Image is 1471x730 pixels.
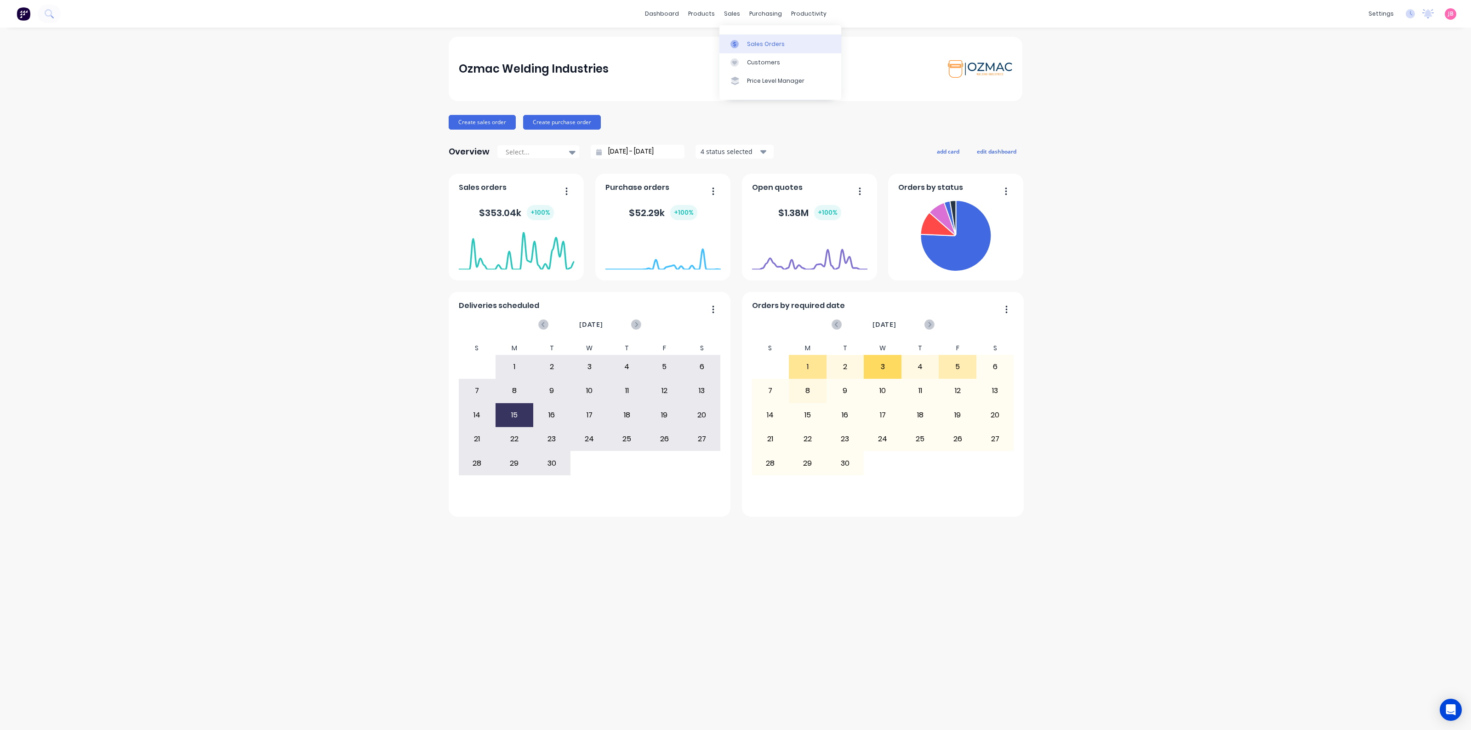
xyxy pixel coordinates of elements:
[684,355,720,378] div: 6
[939,379,976,402] div: 12
[977,404,1014,427] div: 20
[609,404,645,427] div: 18
[640,7,684,21] a: dashboard
[534,428,570,451] div: 23
[17,7,30,21] img: Factory
[696,145,774,159] button: 4 status selected
[971,145,1022,157] button: edit dashboard
[523,115,601,130] button: Create purchase order
[459,404,496,427] div: 14
[496,342,533,355] div: M
[752,404,789,427] div: 14
[939,404,976,427] div: 19
[747,77,804,85] div: Price Level Manager
[683,342,721,355] div: S
[872,319,896,330] span: [DATE]
[864,428,901,451] div: 24
[752,451,789,474] div: 28
[684,404,720,427] div: 20
[719,53,841,72] a: Customers
[646,428,683,451] div: 26
[645,342,683,355] div: F
[789,404,826,427] div: 15
[1448,10,1454,18] span: JB
[534,379,570,402] div: 9
[977,428,1014,451] div: 27
[629,205,697,220] div: $ 52.29k
[827,379,864,402] div: 9
[939,428,976,451] div: 26
[459,379,496,402] div: 7
[789,428,826,451] div: 22
[496,379,533,402] div: 8
[719,7,745,21] div: sales
[864,404,901,427] div: 17
[789,379,826,402] div: 8
[605,182,669,193] span: Purchase orders
[496,404,533,427] div: 15
[814,205,841,220] div: + 100 %
[608,342,646,355] div: T
[701,147,758,156] div: 4 status selected
[646,379,683,402] div: 12
[902,355,939,378] div: 4
[931,145,965,157] button: add card
[901,342,939,355] div: T
[449,115,516,130] button: Create sales order
[827,428,864,451] div: 23
[527,205,554,220] div: + 100 %
[747,40,785,48] div: Sales Orders
[977,355,1014,378] div: 6
[684,7,719,21] div: products
[670,205,697,220] div: + 100 %
[789,451,826,474] div: 29
[752,428,789,451] div: 21
[496,428,533,451] div: 22
[747,58,780,67] div: Customers
[719,34,841,53] a: Sales Orders
[939,355,976,378] div: 5
[684,379,720,402] div: 13
[827,404,864,427] div: 16
[459,60,609,78] div: Ozmac Welding Industries
[459,428,496,451] div: 21
[533,342,571,355] div: T
[752,182,803,193] span: Open quotes
[752,379,789,402] div: 7
[787,7,831,21] div: productivity
[778,205,841,220] div: $ 1.38M
[864,379,901,402] div: 10
[1364,7,1398,21] div: settings
[496,355,533,378] div: 1
[459,182,507,193] span: Sales orders
[571,428,608,451] div: 24
[609,355,645,378] div: 4
[864,342,901,355] div: W
[609,428,645,451] div: 25
[571,355,608,378] div: 3
[609,379,645,402] div: 11
[719,72,841,90] a: Price Level Manager
[646,355,683,378] div: 5
[745,7,787,21] div: purchasing
[827,451,864,474] div: 30
[570,342,608,355] div: W
[496,451,533,474] div: 29
[752,342,789,355] div: S
[684,428,720,451] div: 27
[948,60,1012,78] img: Ozmac Welding Industries
[1440,699,1462,721] div: Open Intercom Messenger
[902,404,939,427] div: 18
[571,404,608,427] div: 17
[898,182,963,193] span: Orders by status
[479,205,554,220] div: $ 353.04k
[864,355,901,378] div: 3
[902,379,939,402] div: 11
[459,300,539,311] span: Deliveries scheduled
[827,342,864,355] div: T
[534,355,570,378] div: 2
[789,342,827,355] div: M
[827,355,864,378] div: 2
[977,379,1014,402] div: 13
[976,342,1014,355] div: S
